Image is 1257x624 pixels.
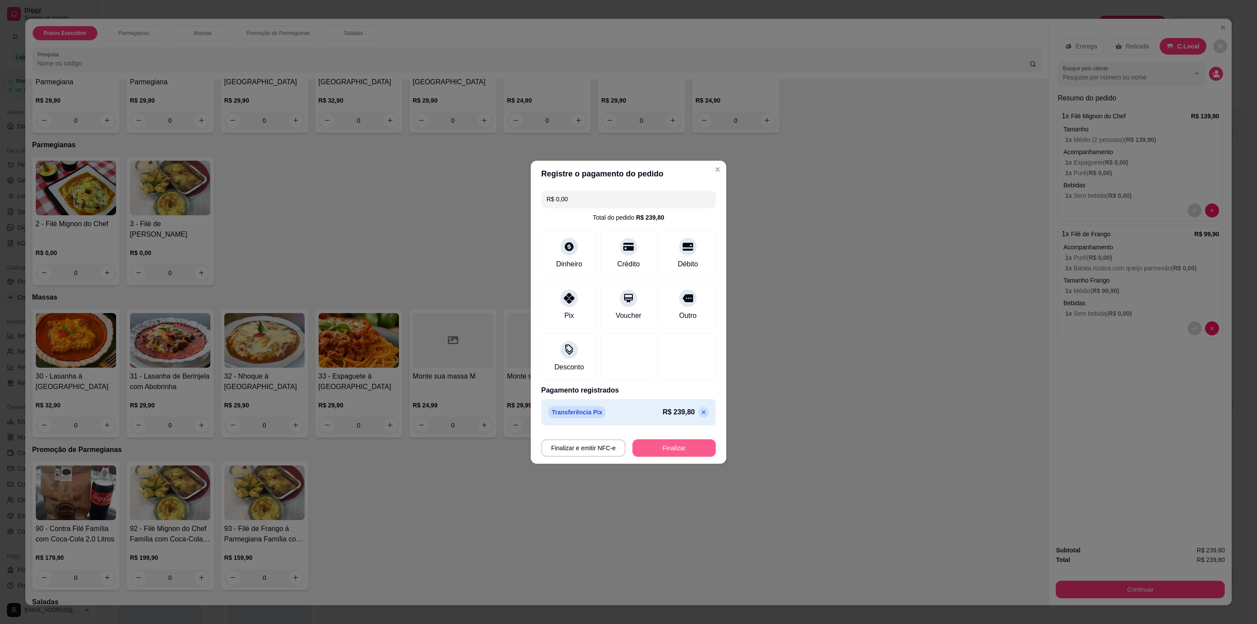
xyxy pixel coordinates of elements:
[663,407,695,417] p: R$ 239,80
[636,213,664,222] div: R$ 239,80
[678,259,698,269] div: Débito
[531,161,726,187] header: Registre o pagamento do pedido
[554,362,584,372] div: Desconto
[564,310,574,321] div: Pix
[556,259,582,269] div: Dinheiro
[593,213,664,222] div: Total do pedido
[617,259,640,269] div: Crédito
[541,439,625,457] button: Finalizar e emitir NFC-e
[711,162,725,176] button: Close
[632,439,716,457] button: Finalizar
[616,310,642,321] div: Voucher
[541,385,716,396] p: Pagamento registrados
[679,310,697,321] div: Outro
[548,406,606,418] p: Transferência Pix
[546,190,711,208] input: Ex.: hambúrguer de cordeiro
